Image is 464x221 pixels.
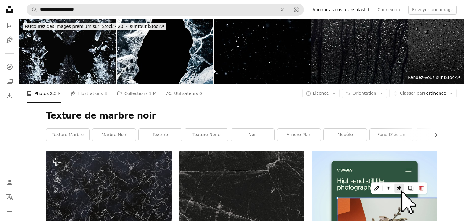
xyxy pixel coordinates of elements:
[185,129,228,141] a: texture noire
[302,89,340,98] button: Licence
[4,4,16,17] a: Accueil — Unsplash
[70,84,107,103] a: Illustrations 3
[4,34,16,46] a: Illustrations
[4,90,16,102] a: Historique de téléchargement
[353,91,376,96] span: Orientation
[4,61,16,73] a: Explorer
[117,84,156,103] a: Collections 1 M
[4,176,16,188] a: Connexion / S’inscrire
[46,190,172,195] a: un fond de texture de marbre noir et blanc
[139,129,182,141] a: texture
[19,19,170,34] a: Parcourez des images premium sur iStock|- 20 % sur tout iStock↗
[231,129,274,141] a: noir
[46,129,89,141] a: texture marbre
[370,129,413,141] a: fond d’écran
[25,24,115,29] span: Parcourez des images premium sur iStock |
[4,191,16,203] button: Langue
[404,72,464,84] a: Rendez-vous sur iStock↗
[166,84,202,103] a: Utilisateurs 0
[214,19,311,84] img: Texture de neige sur fond noir pour superposition
[408,5,457,15] button: Envoyer une image
[92,129,136,141] a: marbre noir
[389,89,457,98] button: Classer parPertinence
[4,75,16,87] a: Collections
[275,4,289,15] button: Effacer
[46,110,437,121] h1: Texture de marbre noir
[23,23,166,30] div: - 20 % sur tout iStock ↗
[342,89,387,98] button: Orientation
[4,19,16,31] a: Photos
[400,90,446,96] span: Pertinence
[430,129,437,141] button: faire défiler la liste vers la droite
[311,19,408,84] img: La pluie tombe sur un fond noir. L’arrière-plan peut être supprimé à l’aide d’un mode de fusion c...
[149,90,156,97] span: 1 M
[199,90,202,97] span: 0
[277,129,321,141] a: arrière-plan
[19,19,116,84] img: Effet papillon
[400,91,424,96] span: Classer par
[408,75,460,80] span: Rendez-vous sur iStock ↗
[117,19,213,84] img: Trou, brisé dans une glace pilée transparente pure avec des fissures sur fond noir, gros plan.
[4,205,16,217] button: Menu
[416,129,459,141] a: gri
[374,5,404,15] a: Connexion
[324,129,367,141] a: modèle
[27,4,37,15] button: Rechercher sur Unsplash
[309,5,374,15] a: Abonnez-vous à Unsplash+
[313,91,329,96] span: Licence
[27,4,304,16] form: Rechercher des visuels sur tout le site
[289,4,304,15] button: Recherche de visuels
[104,90,107,97] span: 3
